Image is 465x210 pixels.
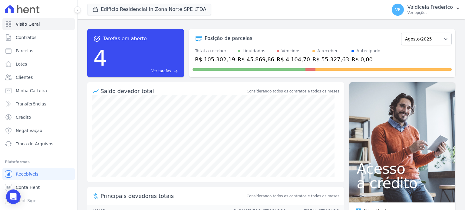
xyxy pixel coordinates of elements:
div: A receber [317,48,338,54]
a: Negativação [2,124,75,137]
span: Conta Hent [16,184,40,190]
a: Minha Carteira [2,85,75,97]
button: VF Valdiceia Frederico Ver opções [387,1,465,18]
div: R$ 4.104,70 [277,55,310,63]
a: Recebíveis [2,168,75,180]
p: Ver opções [407,10,453,15]
span: Negativação [16,128,42,134]
a: Clientes [2,71,75,83]
div: R$ 55.327,63 [312,55,349,63]
a: Ver tarefas east [110,68,178,74]
a: Transferências [2,98,75,110]
div: Vencidos [282,48,300,54]
span: Crédito [16,114,31,120]
span: Tarefas em aberto [103,35,147,42]
div: Considerando todos os contratos e todos os meses [247,89,339,94]
span: Transferências [16,101,46,107]
a: Visão Geral [2,18,75,30]
div: Open Intercom Messenger [6,189,21,204]
span: Ver tarefas [151,68,171,74]
a: Troca de Arquivos [2,138,75,150]
span: a crédito [357,176,448,190]
div: Liquidados [242,48,265,54]
span: east [173,69,178,73]
span: Minha Carteira [16,88,47,94]
div: Total a receber [195,48,235,54]
span: Parcelas [16,48,33,54]
a: Lotes [2,58,75,70]
div: Saldo devedor total [101,87,246,95]
span: Acesso [357,161,448,176]
span: Recebíveis [16,171,38,177]
span: Lotes [16,61,27,67]
span: Principais devedores totais [101,192,246,200]
span: VF [395,8,401,12]
div: Posição de parcelas [205,35,252,42]
span: Contratos [16,34,36,40]
button: Edificio Residencial In Zona Norte SPE LTDA [87,4,211,15]
a: Conta Hent [2,181,75,193]
span: Troca de Arquivos [16,141,53,147]
div: Antecipado [356,48,380,54]
a: Contratos [2,31,75,44]
span: Considerando todos os contratos e todos os meses [247,193,339,199]
div: R$ 45.869,86 [238,55,274,63]
span: Clientes [16,74,33,80]
span: Visão Geral [16,21,40,27]
span: task_alt [93,35,101,42]
a: Parcelas [2,45,75,57]
a: Crédito [2,111,75,123]
div: 4 [93,42,107,74]
div: Plataformas [5,158,72,166]
div: R$ 105.302,19 [195,55,235,63]
div: R$ 0,00 [351,55,380,63]
p: Valdiceia Frederico [407,4,453,10]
